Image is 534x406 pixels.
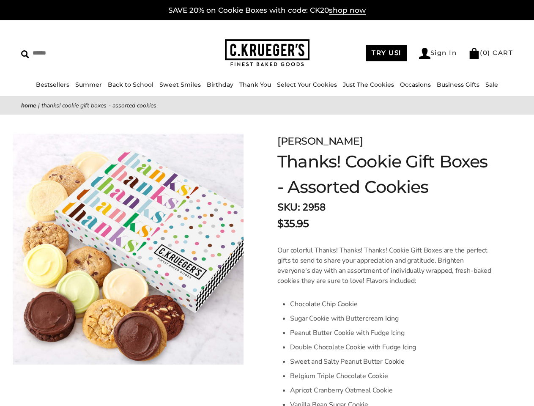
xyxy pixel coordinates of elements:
span: Thanks! Cookie Gift Boxes - Assorted Cookies [41,101,156,110]
span: shop now [329,6,366,15]
a: SAVE 20% on Cookie Boxes with code: CK20shop now [168,6,366,15]
a: TRY US! [366,45,407,61]
span: Our colorful Thanks! Thanks! Thanks! Cookie Gift Boxes are the perfect gifts to send to share you... [277,246,491,285]
a: Home [21,101,36,110]
a: Sale [485,81,498,88]
span: 0 [483,49,488,57]
span: Double Chocolate Cookie with Fudge Icing [290,343,416,352]
span: Belgium Triple Chocolate Cookie [290,371,388,381]
span: Peanut Butter Cookie with Fudge Icing [290,328,405,337]
a: Occasions [400,81,431,88]
strong: SKU: [277,200,300,214]
a: Select Your Cookies [277,81,337,88]
span: 2958 [302,200,325,214]
img: Thanks! Cookie Gift Boxes - Assorted Cookies [13,134,244,365]
img: C.KRUEGER'S [225,39,309,67]
img: Account [419,48,430,59]
a: Business Gifts [437,81,479,88]
a: Back to School [108,81,153,88]
img: Bag [468,48,480,59]
a: Thank You [239,81,271,88]
input: Search [21,47,134,60]
span: Sweet and Salty Peanut Butter Cookie [290,357,405,366]
span: Sugar Cookie with Buttercream Icing [290,314,399,323]
a: Birthday [207,81,233,88]
a: Summer [75,81,102,88]
span: $35.95 [277,216,309,231]
a: Bestsellers [36,81,69,88]
nav: breadcrumbs [21,101,513,110]
a: Just The Cookies [343,81,394,88]
h1: Thanks! Cookie Gift Boxes - Assorted Cookies [277,149,492,200]
span: | [38,101,40,110]
span: Chocolate Chip Cookie [290,299,357,309]
span: Apricot Cranberry Oatmeal Cookie [290,386,392,395]
a: (0) CART [468,49,513,57]
img: Search [21,50,29,58]
div: [PERSON_NAME] [277,134,492,149]
a: Sign In [419,48,457,59]
a: Sweet Smiles [159,81,201,88]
